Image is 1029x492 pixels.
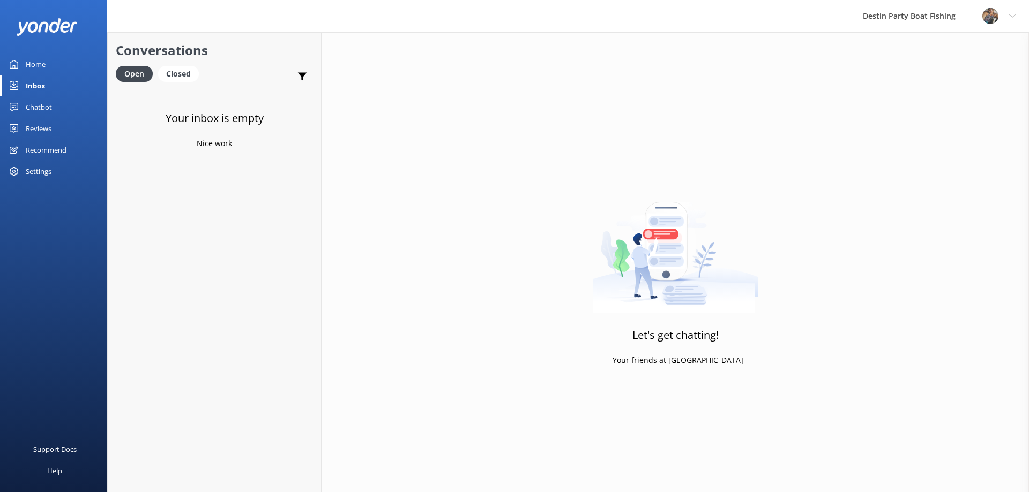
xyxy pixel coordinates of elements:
p: Nice work [197,138,232,149]
img: yonder-white-logo.png [16,18,78,36]
div: Support Docs [33,438,77,460]
h3: Your inbox is empty [166,110,264,127]
h3: Let's get chatting! [632,327,719,344]
div: Recommend [26,139,66,161]
div: Closed [158,66,199,82]
a: Open [116,67,158,79]
div: Settings [26,161,51,182]
div: Home [26,54,46,75]
a: Closed [158,67,204,79]
div: Reviews [26,118,51,139]
div: Help [47,460,62,481]
div: Open [116,66,153,82]
img: 250-1666038197.jpg [982,8,998,24]
p: - Your friends at [GEOGRAPHIC_DATA] [608,354,743,366]
div: Inbox [26,75,46,96]
div: Chatbot [26,96,52,118]
h2: Conversations [116,40,313,60]
img: artwork of a man stealing a conversation from at giant smartphone [593,179,758,313]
